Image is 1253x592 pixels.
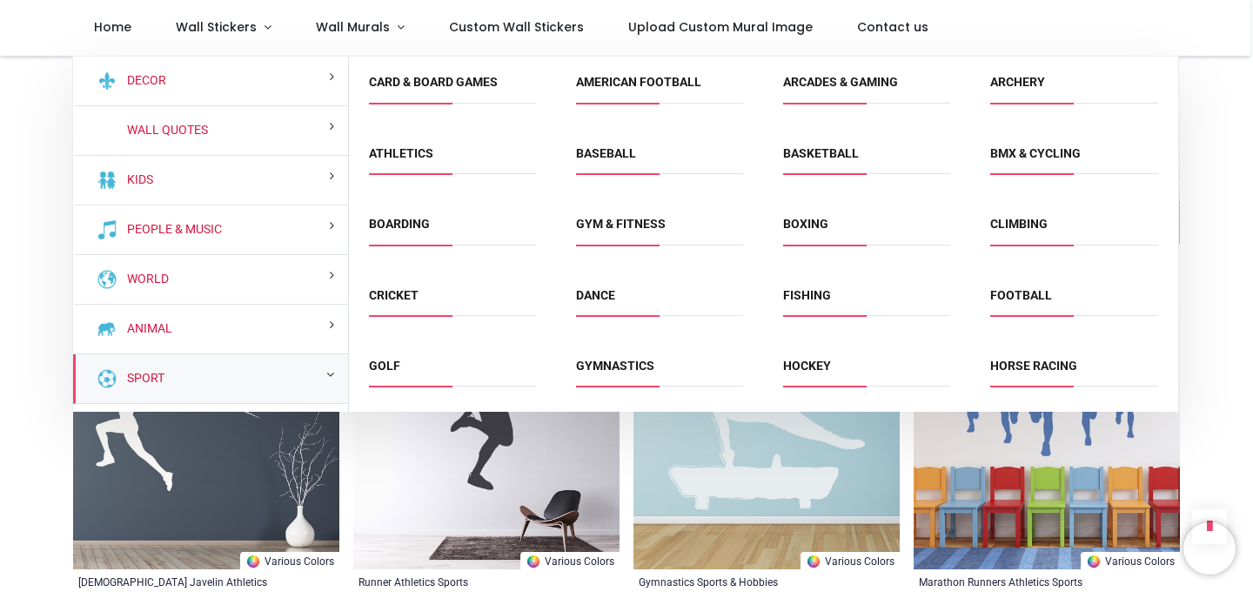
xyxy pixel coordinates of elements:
a: Horse Racing [990,359,1077,373]
span: Basketball [783,145,950,174]
span: Baseball [576,145,743,174]
a: [DEMOGRAPHIC_DATA] Javelin Athletics Sports [78,575,283,589]
span: Home [94,18,131,36]
a: Wall Quotes [120,122,208,139]
a: People & Music [120,221,222,239]
span: Fishing [783,287,950,316]
img: Runner Athletics Sports Wall Sticker [353,303,620,569]
a: American Football [576,75,701,89]
span: Horse Racing [990,358,1157,387]
img: Gymnastics Sports & Hobbies Wall Sticker [633,303,900,569]
a: Various Colors [520,552,620,569]
a: Kids [120,172,153,189]
a: Cricket [369,288,419,302]
span: Cricket [369,287,536,316]
a: Arcades & Gaming [783,75,898,89]
span: Archery [990,74,1157,103]
a: Various Colors [1081,552,1180,569]
span: Boxing [783,216,950,245]
a: BMX & Cycling [990,146,1081,160]
a: Fishing [783,288,831,302]
span: Boarding [369,216,536,245]
a: Marathon Runners Athletics Sports [919,575,1123,589]
a: Hockey [783,359,831,373]
img: Color Wheel [806,554,821,569]
img: Kids [97,170,117,191]
span: Custom Wall Stickers [449,18,584,36]
a: Various Colors [801,552,900,569]
img: Animal [97,319,117,340]
span: Contact us [857,18,928,36]
span: Card & Board Games [369,74,536,103]
iframe: Brevo live chat [1183,522,1236,575]
a: Basketball [783,146,859,160]
a: Runner Athletics Sports [358,575,563,589]
span: Football [990,287,1157,316]
a: Gymnastics Sports & Hobbies [639,575,843,589]
a: Gym & fitness [576,217,666,231]
img: Marathon Runners Athletics Sports Wall Sticker [914,303,1180,569]
a: Card & Board Games [369,75,498,89]
span: Dance [576,287,743,316]
img: Female Javelin Athletics Sports Wall Sticker [73,303,339,569]
img: Color Wheel [1086,554,1102,569]
span: Gym & fitness [576,216,743,245]
a: Archery [990,75,1045,89]
a: Gymnastics [576,359,654,373]
a: Various Colors [240,552,339,569]
span: Climbing [990,216,1157,245]
a: Decor [120,72,166,90]
a: Climbing [990,217,1048,231]
span: Upload Custom Mural Image [628,18,813,36]
a: Athletics [369,146,433,160]
a: Boxing [783,217,828,231]
span: Arcades & Gaming [783,74,950,103]
span: Wall Murals [316,18,390,36]
span: American Football [576,74,743,103]
span: Athletics [369,145,536,174]
img: Sport [97,368,117,389]
img: Color Wheel [245,554,261,569]
a: Sport [120,370,164,387]
a: Boarding [369,217,430,231]
img: People & Music [97,219,117,240]
a: Golf [369,359,400,373]
span: Gymnastics [576,358,743,387]
img: Decor [97,71,117,91]
span: Golf [369,358,536,387]
a: Dance [576,288,615,302]
a: Animal [120,320,172,338]
img: Wall Quotes [97,120,117,141]
span: Hockey [783,358,950,387]
span: BMX & Cycling [990,145,1157,174]
img: Color Wheel [526,554,541,569]
a: Football [990,288,1052,302]
span: Wall Stickers [176,18,257,36]
img: World [97,269,117,290]
a: World [120,271,169,288]
a: Baseball [576,146,636,160]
